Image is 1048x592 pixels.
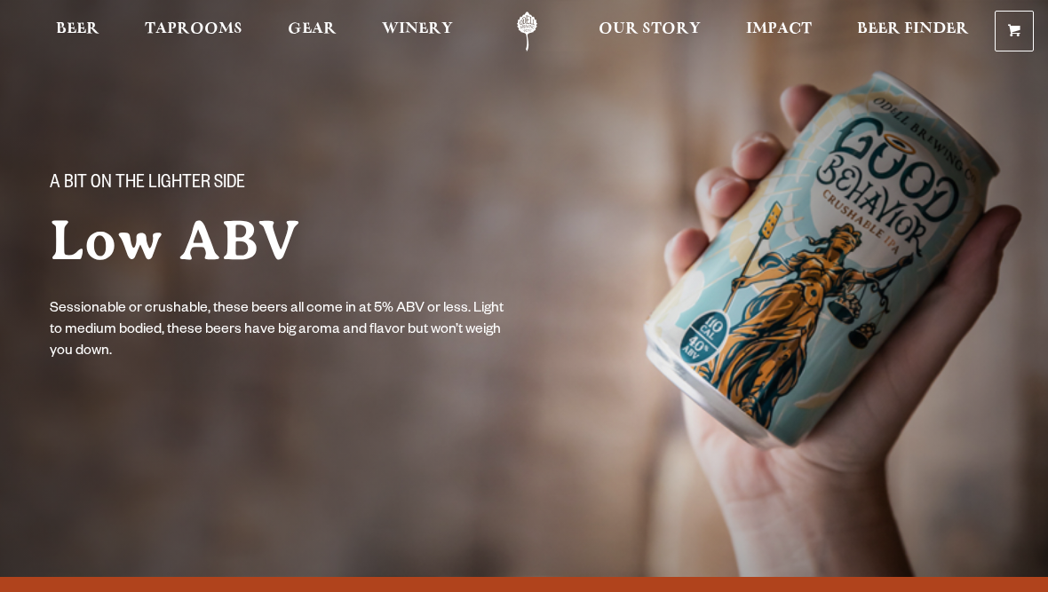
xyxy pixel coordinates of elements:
[44,12,111,51] a: Beer
[494,12,560,51] a: Odell Home
[276,12,348,51] a: Gear
[370,12,464,51] a: Winery
[50,210,604,271] h1: Low ABV
[382,22,453,36] span: Winery
[746,22,812,36] span: Impact
[857,22,969,36] span: Beer Finder
[846,12,981,51] a: Beer Finder
[288,22,337,36] span: Gear
[133,12,254,51] a: Taprooms
[50,299,504,363] p: Sessionable or crushable, these beers all come in at 5% ABV or less. Light to medium bodied, thes...
[734,12,823,51] a: Impact
[56,22,99,36] span: Beer
[145,22,242,36] span: Taprooms
[587,12,712,51] a: Our Story
[50,173,245,196] span: A bit on the lighter side
[599,22,701,36] span: Our Story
